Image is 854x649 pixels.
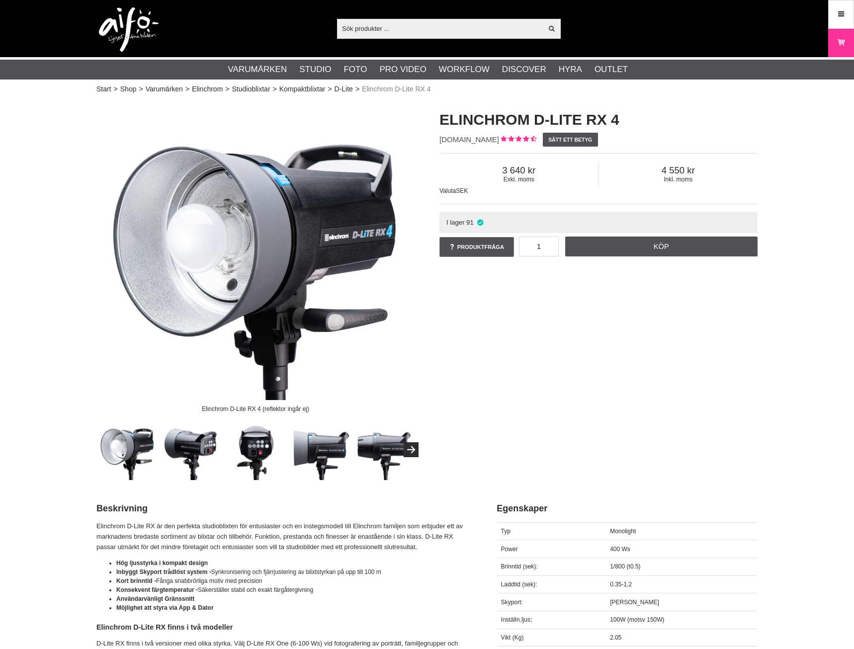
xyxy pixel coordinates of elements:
button: Next [404,442,419,457]
span: 0.35-1.2 [610,581,632,588]
span: 400 Ws [610,546,630,553]
strong: Inbyggt Skyport trådlöst system - [116,568,211,575]
strong: Hög ljusstyrka i kompakt design [116,560,208,567]
span: [PERSON_NAME] [610,599,659,606]
img: Elinchrom D-Lite RX 4 (reflektor ingår ej) [290,420,350,480]
span: Exkl. moms [439,176,598,183]
li: Synkronisering och fjärrjustering av blixtstyrkan på upp till 100 m [116,568,472,576]
span: 2.05 [610,634,621,641]
span: I lager [446,219,465,226]
img: Elinchrom D-Lite RX 4 [226,420,286,480]
i: I lager [476,219,485,226]
li: Fånga snabbrörliga motiv med precision [116,576,472,585]
span: > [114,84,118,94]
a: Studioblixtar [232,84,270,94]
span: > [139,84,143,94]
span: Skyport: [501,599,523,606]
span: > [328,84,332,94]
strong: Möjlighet att styra via App & Dator [116,604,214,611]
h1: Elinchrom D-Lite RX 4 [439,109,758,130]
span: > [225,84,229,94]
a: Foto [343,63,367,76]
li: Säkerställer stabil och exakt färgåtergivning [116,585,472,594]
div: Elinchrom D-Lite RX 4 (reflektor ingår ej) [193,400,317,417]
a: D-Lite [335,84,353,94]
a: Kompaktblixtar [279,84,326,94]
img: D-Lite har ett stort tillbehörssortiment [162,420,222,480]
a: Shop [120,84,137,94]
a: Sätt ett betyg [543,133,598,147]
div: Kundbetyg: 4.50 [499,135,536,145]
span: Valuta [439,187,456,194]
h2: Egenskaper [497,502,758,515]
a: Elinchrom [192,84,223,94]
span: Laddtid (sek): [501,581,537,588]
img: logo.png [99,7,159,52]
span: Brinntid (sek): [501,563,538,570]
span: > [185,84,189,94]
img: Elinchrom D-Lite RX 4 (Skytddskåpa) [354,420,414,480]
span: 3 640 [439,165,598,176]
span: Elinchrom D-Lite RX 4 [362,84,431,94]
span: 100W (motsv 150W) [610,616,664,623]
a: Varumärken [146,84,183,94]
input: Sök produkter ... [337,21,542,36]
a: Pro Video [379,63,426,76]
a: Discover [502,63,546,76]
img: Elinchrom D-Lite RX 4 (reflektor ingår ej) [97,420,158,480]
strong: Kort brinntid - [116,577,156,584]
span: Inkl. moms [599,176,758,183]
span: SEK [456,187,468,194]
h2: Beskrivning [96,502,472,515]
span: [DOMAIN_NAME] [439,135,499,144]
strong: Användarvänligt Gränssnitt [116,595,194,602]
a: Hyra [559,63,582,76]
a: Outlet [595,63,628,76]
strong: Konsekvent färgtemperatur - [116,586,198,593]
a: Workflow [439,63,490,76]
span: Inställn.ljus: [501,616,532,623]
a: Varumärken [228,63,287,76]
a: Studio [299,63,331,76]
img: Elinchrom D-Lite RX 4 (reflektor ingår ej) [96,99,415,417]
a: Köp [565,237,758,256]
span: 4 550 [599,165,758,176]
span: > [355,84,359,94]
span: 91 [466,219,474,226]
h4: Elinchrom D-Lite RX finns i två modeller [96,622,472,632]
a: Produktfråga [439,237,514,257]
p: Elinchrom D-Lite RX är den perfekta studioblixten för entusiaster och en instegsmodell till Elinc... [96,521,472,552]
a: Start [96,84,111,94]
span: Vikt (Kg) [501,634,524,641]
span: > [273,84,277,94]
span: 1/800 (t0.5) [610,563,640,570]
span: Typ [501,528,511,535]
span: Monolight [610,528,636,535]
span: Power [501,546,518,553]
